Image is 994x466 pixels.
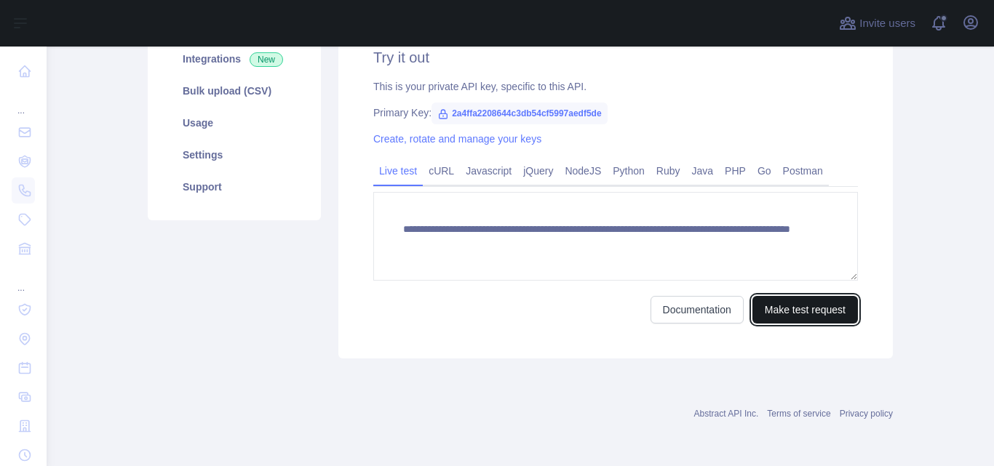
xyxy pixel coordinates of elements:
a: Python [607,159,651,182]
a: Settings [165,139,303,171]
button: Make test request [752,296,858,324]
span: 2a4ffa2208644c3db54cf5997aedf5de [432,103,607,124]
a: Go [752,159,777,182]
a: NodeJS [559,159,607,182]
a: PHP [719,159,752,182]
a: Bulk upload (CSV) [165,75,303,107]
a: Java [686,159,720,182]
a: Live test [373,159,423,182]
a: cURL [423,159,460,182]
a: Javascript [460,159,517,182]
a: Usage [165,107,303,139]
div: ... [12,265,35,294]
a: Privacy policy [840,409,893,419]
div: Primary Key: [373,105,858,120]
h2: Try it out [373,47,858,68]
a: Documentation [651,296,744,324]
span: New [250,52,283,67]
a: Postman [777,159,829,182]
a: Create, rotate and manage your keys [373,133,541,145]
a: Ruby [651,159,686,182]
button: Invite users [836,12,918,35]
div: ... [12,87,35,116]
a: Support [165,171,303,203]
a: Integrations New [165,43,303,75]
a: jQuery [517,159,559,182]
a: Terms of service [767,409,830,419]
span: Invite users [859,15,915,32]
div: This is your private API key, specific to this API. [373,79,858,94]
a: Abstract API Inc. [694,409,759,419]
